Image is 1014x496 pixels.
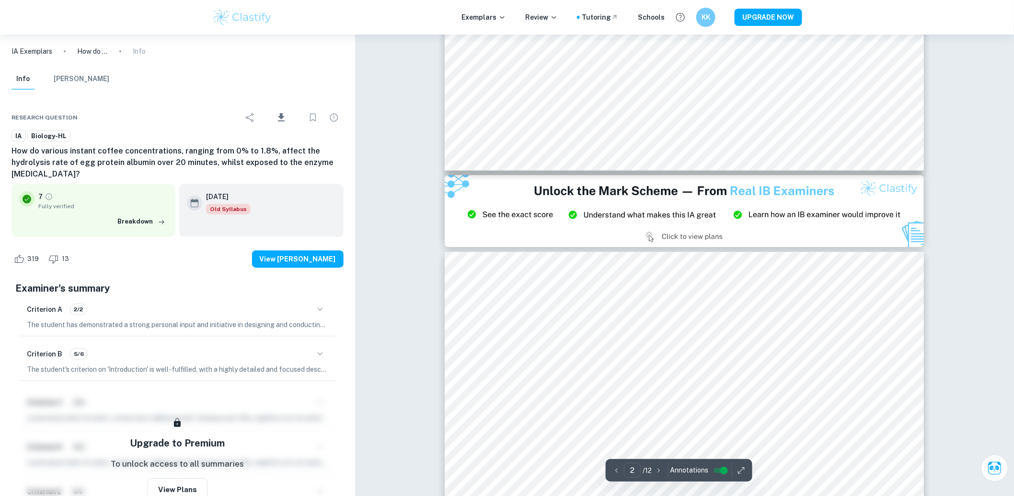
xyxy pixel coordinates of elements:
div: Download [262,105,301,130]
a: IA [12,130,25,142]
span: Fully verified [38,202,168,211]
h5: Examiner's summary [15,281,340,295]
h6: [DATE] [206,191,243,202]
button: KK [696,8,715,27]
span: 319 [22,254,44,264]
button: Help and Feedback [672,9,689,25]
button: [PERSON_NAME] [54,69,109,90]
span: 13 [57,254,74,264]
a: IA Exemplars [12,46,52,57]
p: Exemplars [461,12,506,23]
p: Review [525,12,558,23]
a: Grade fully verified [45,192,53,201]
h6: Criterion B [27,349,62,359]
p: Info [133,46,146,57]
div: Like [12,251,44,267]
div: Dislike [46,251,74,267]
a: Biology-HL [27,130,70,142]
div: Share [241,108,260,127]
span: Research question [12,113,78,122]
span: Old Syllabus [206,204,251,214]
div: Starting from the May 2025 session, the Biology IA requirements have changed. It's OK to refer to... [206,204,251,214]
img: Ad [445,175,924,247]
p: The student has demonstrated a strong personal input and initiative in designing and conducting t... [27,319,328,330]
h6: Criterion A [27,304,62,315]
h6: KK [701,12,712,23]
span: Annotations [670,465,709,475]
button: Info [12,69,35,90]
div: Bookmark [303,108,323,127]
button: Ask Clai [981,455,1008,482]
span: 5/6 [70,350,87,358]
img: Clastify logo [212,8,273,27]
span: IA [12,131,25,141]
h5: Upgrade to Premium [130,436,225,450]
h6: How do various instant coffee concentrations, ranging from 0% to 1.8%, affect the hydrolysis rate... [12,145,344,180]
p: How do various instant coffee concentrations, ranging from 0% to 1.8%, affect the hydrolysis rate... [77,46,108,57]
button: Breakdown [115,214,168,229]
span: Biology-HL [28,131,70,141]
p: / 12 [643,465,652,476]
button: UPGRADE NOW [735,9,802,26]
div: Report issue [324,108,344,127]
p: 7 [38,191,43,202]
a: Tutoring [582,12,619,23]
p: The student's criterion on 'Introduction' is well-fulfilled, with a highly detailed and focused d... [27,364,328,375]
p: To unlock access to all summaries [111,458,244,471]
button: View [PERSON_NAME] [252,250,344,268]
a: Schools [638,12,665,23]
span: 2/2 [70,305,86,314]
